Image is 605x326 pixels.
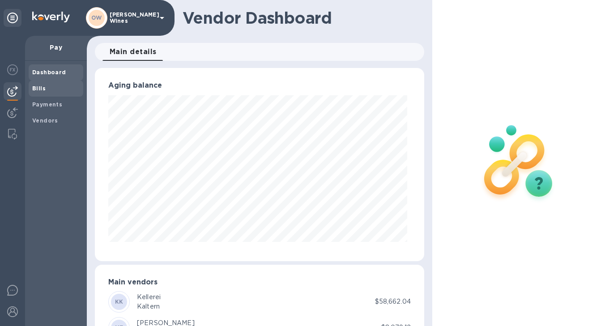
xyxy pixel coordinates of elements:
b: KK [115,298,124,305]
div: Unpin categories [4,9,21,27]
b: Payments [32,101,62,108]
p: Pay [32,43,80,52]
div: Kellerei [137,292,161,302]
span: Main details [110,46,157,58]
h3: Aging balance [108,81,411,90]
div: Kaltern [137,302,161,311]
h1: Vendor Dashboard [183,8,418,27]
img: Foreign exchange [7,64,18,75]
p: [PERSON_NAME] Wines [110,12,154,24]
b: OW [91,14,102,21]
p: $58,662.04 [375,297,411,306]
h3: Main vendors [108,278,411,287]
b: Vendors [32,117,58,124]
img: Logo [32,12,70,22]
b: Bills [32,85,46,92]
b: Dashboard [32,69,66,76]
